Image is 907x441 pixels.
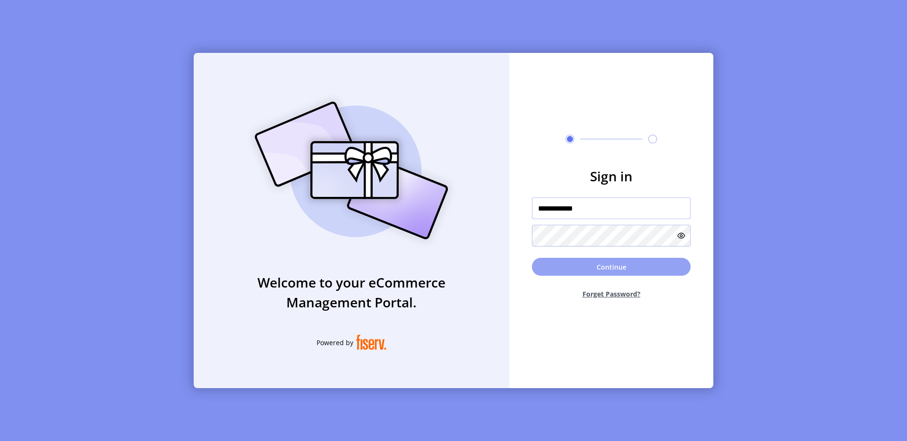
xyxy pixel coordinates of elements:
button: Forget Password? [532,281,691,306]
h3: Welcome to your eCommerce Management Portal. [194,272,509,312]
img: card_Illustration.svg [240,91,462,250]
span: Powered by [317,338,353,348]
button: Continue [532,258,691,276]
h3: Sign in [532,166,691,186]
